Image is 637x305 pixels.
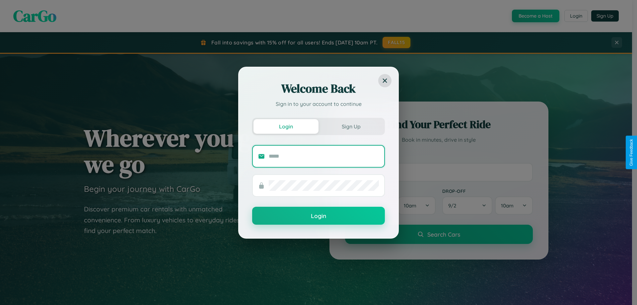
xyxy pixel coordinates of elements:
[318,119,384,134] button: Sign Up
[252,81,385,97] h2: Welcome Back
[252,207,385,225] button: Login
[252,100,385,108] p: Sign in to your account to continue
[629,139,634,166] div: Give Feedback
[253,119,318,134] button: Login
